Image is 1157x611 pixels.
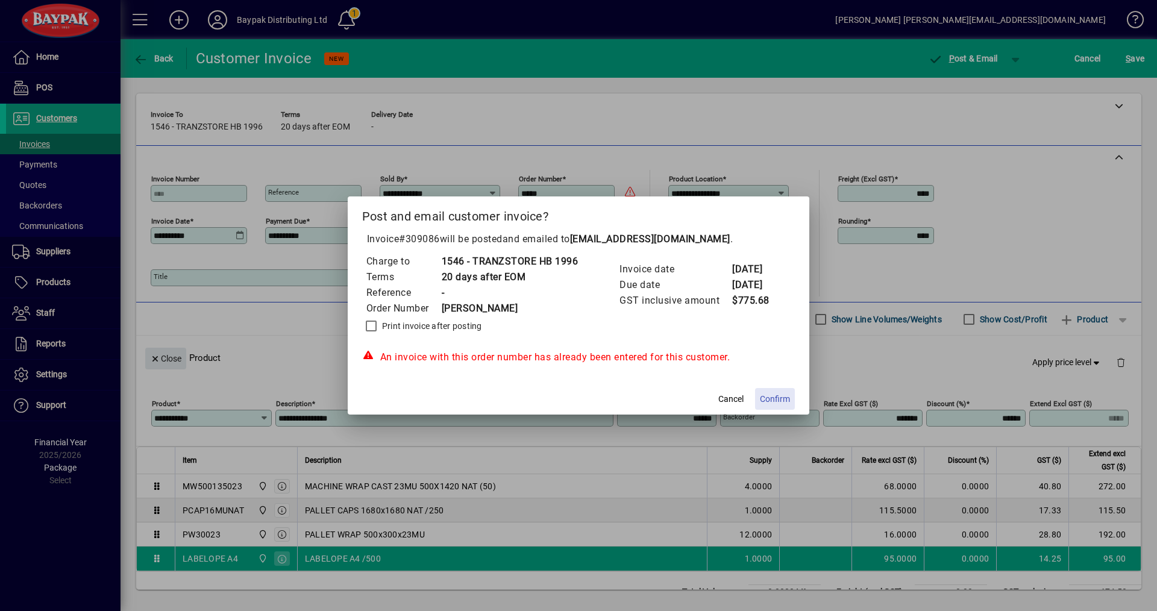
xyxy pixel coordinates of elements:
td: [PERSON_NAME] [441,301,578,316]
div: An invoice with this order number has already been entered for this customer. [362,350,795,365]
span: Confirm [760,393,790,406]
span: #309086 [399,233,440,245]
b: [EMAIL_ADDRESS][DOMAIN_NAME] [570,233,730,245]
td: 20 days after EOM [441,269,578,285]
td: Terms [366,269,441,285]
td: $775.68 [732,293,780,309]
td: Reference [366,285,441,301]
span: Cancel [718,393,744,406]
p: Invoice will be posted . [362,232,795,246]
td: [DATE] [732,277,780,293]
span: and emailed to [503,233,730,245]
td: - [441,285,578,301]
button: Cancel [712,388,750,410]
td: Charge to [366,254,441,269]
td: 1546 - TRANZSTORE HB 1996 [441,254,578,269]
td: Due date [619,277,732,293]
button: Confirm [755,388,795,410]
td: GST inclusive amount [619,293,732,309]
td: [DATE] [732,262,780,277]
label: Print invoice after posting [380,320,482,332]
td: Order Number [366,301,441,316]
td: Invoice date [619,262,732,277]
h2: Post and email customer invoice? [348,196,810,231]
